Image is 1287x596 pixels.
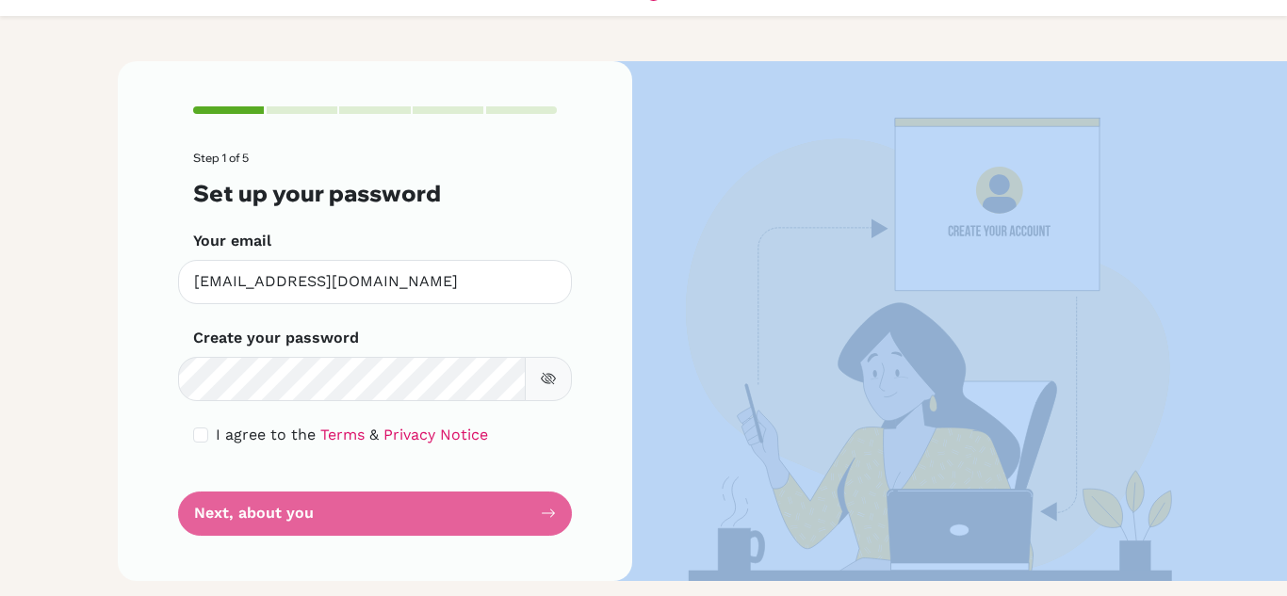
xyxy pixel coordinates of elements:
[193,230,271,252] label: Your email
[369,426,379,443] span: &
[320,426,365,443] a: Terms
[193,180,557,207] h3: Set up your password
[178,260,572,304] input: Insert your email*
[193,327,359,349] label: Create your password
[216,426,316,443] span: I agree to the
[383,426,488,443] a: Privacy Notice
[193,151,249,165] span: Step 1 of 5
